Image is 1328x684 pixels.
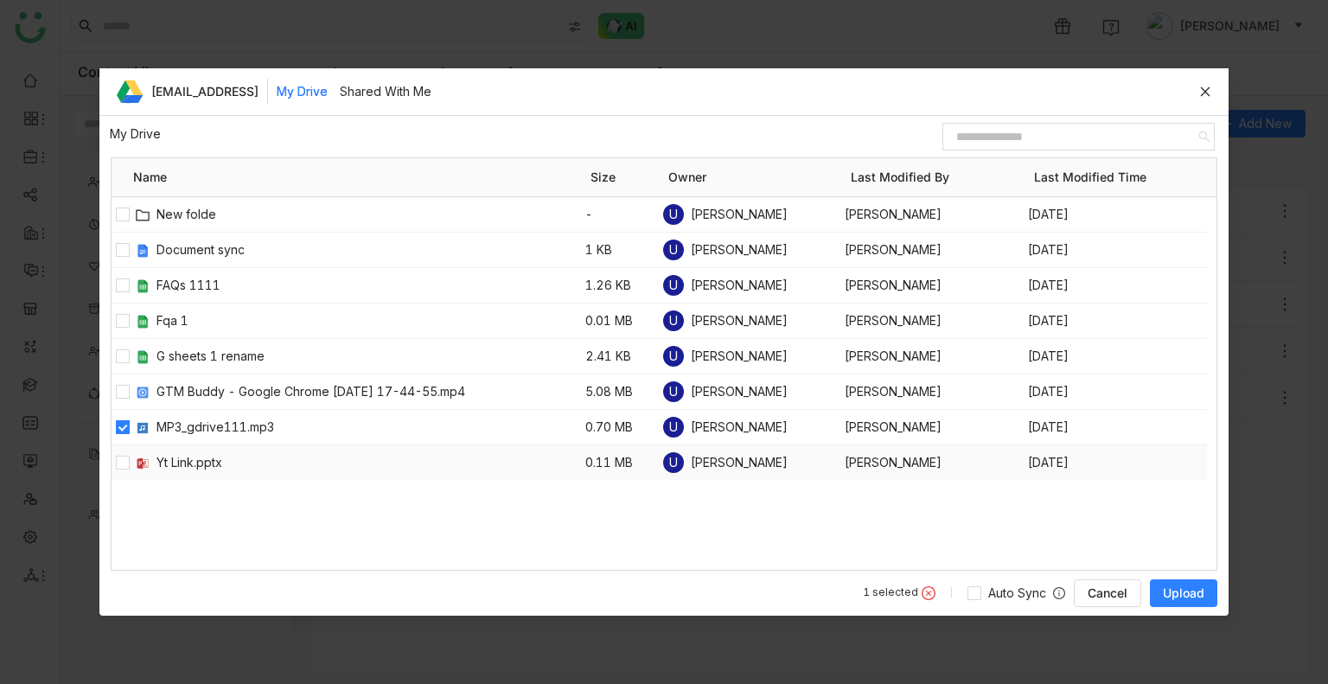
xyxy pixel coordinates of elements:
[981,584,1053,603] span: Auto Sync
[669,310,678,331] span: U
[845,276,1025,295] span: [PERSON_NAME]
[135,350,149,364] img: g-xls.svg
[135,208,149,222] img: Folder
[110,126,161,141] a: My Drive
[668,168,852,187] span: Owner
[135,279,149,293] img: g-xls.svg
[135,421,149,435] img: mp3.svg
[1025,418,1206,437] span: [DATE]
[340,82,431,101] button: Shared With Me
[585,276,663,295] span: 1.26 KB
[1163,585,1204,602] span: Upload
[1034,168,1217,187] span: Last Modified Time
[691,311,788,330] span: [PERSON_NAME]
[691,347,788,366] span: [PERSON_NAME]
[156,382,585,401] span: GTM Buddy - Google Chrome [DATE] 17-44-55.mp4
[691,382,788,401] span: [PERSON_NAME]
[585,418,663,437] span: 0.70 MB
[156,205,585,224] span: New folde
[156,453,585,472] span: Yt Link.pptx
[1025,311,1206,330] span: [DATE]
[845,418,1025,437] span: [PERSON_NAME]
[669,204,678,225] span: U
[669,417,678,438] span: U
[156,418,585,437] span: MP3_gdrive111.mp3
[863,585,918,601] div: 1 selected
[133,158,591,196] div: Name
[845,347,1025,366] span: [PERSON_NAME]
[1025,205,1206,224] span: [DATE]
[151,82,259,101] span: [EMAIL_ADDRESS]
[691,240,788,259] span: [PERSON_NAME]
[669,346,678,367] span: U
[1025,382,1206,401] span: [DATE]
[845,311,1025,330] span: [PERSON_NAME]
[691,276,788,295] span: [PERSON_NAME]
[156,276,585,295] span: FAQs 1111
[277,82,328,101] button: My Drive
[1074,579,1141,607] button: Cancel
[117,80,144,104] img: google-drive-icon.svg
[845,382,1025,401] span: [PERSON_NAME]
[1025,453,1206,472] span: [DATE]
[135,315,149,329] img: g-xls.svg
[1025,240,1206,259] span: [DATE]
[156,240,585,259] span: Document sync
[135,457,149,470] img: pptx.svg
[1150,579,1217,607] button: Upload
[585,453,663,472] span: 0.11 MB
[135,386,149,400] img: mp4.svg
[669,275,678,296] span: U
[1025,347,1206,366] span: [DATE]
[691,453,788,472] span: [PERSON_NAME]
[845,240,1025,259] span: [PERSON_NAME]
[845,205,1025,224] span: [PERSON_NAME]
[1088,585,1127,602] span: Cancel
[845,453,1025,472] span: [PERSON_NAME]
[585,382,663,401] span: 5.08 MB
[669,452,678,473] span: U
[585,311,663,330] span: 0.01 MB
[669,381,678,402] span: U
[1025,276,1206,295] span: [DATE]
[135,244,149,258] img: g-doc.svg
[585,205,663,224] span: -
[156,347,585,366] span: G sheets 1 rename
[691,205,788,224] span: [PERSON_NAME]
[691,418,788,437] span: [PERSON_NAME]
[585,240,663,259] span: 1 KB
[669,240,678,260] span: U
[585,347,663,366] span: 2.41 KB
[591,158,668,196] div: Size
[851,168,1034,187] span: Last Modified By
[156,311,585,330] span: Fqa 1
